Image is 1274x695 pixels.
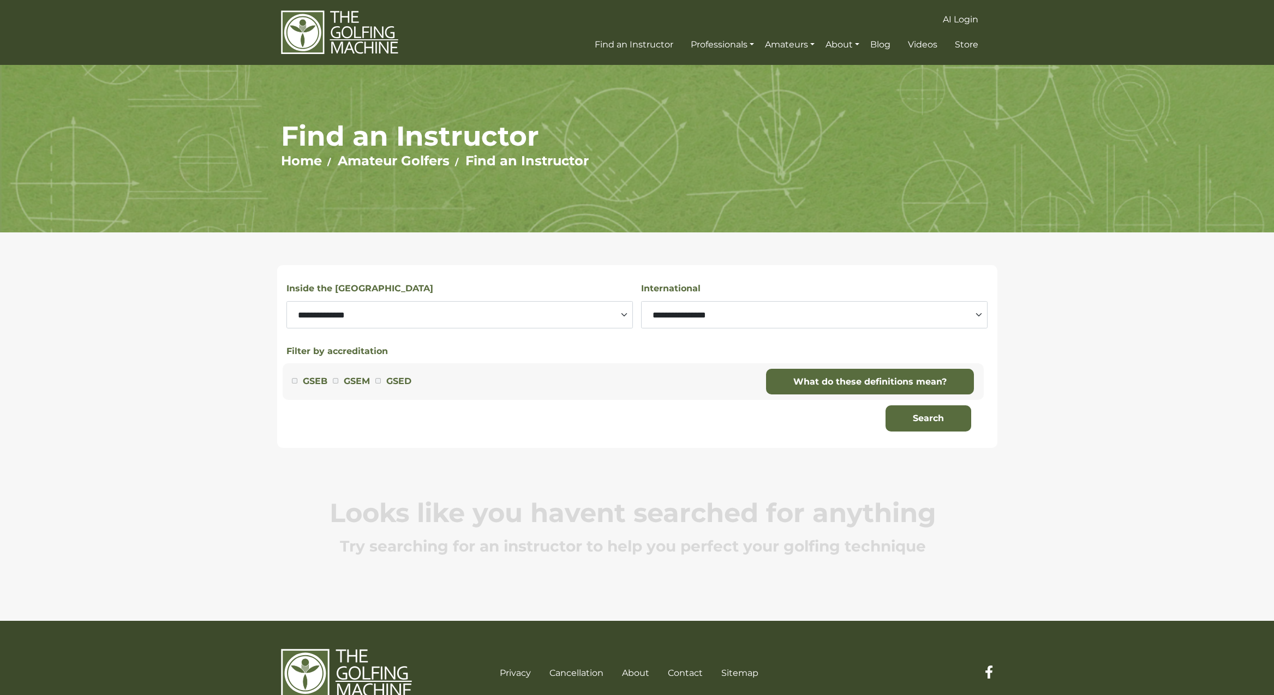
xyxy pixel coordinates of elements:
[688,35,757,55] a: Professionals
[823,35,862,55] a: About
[283,537,984,555] p: Try searching for an instructor to help you perfect your golfing technique
[386,374,411,388] label: GSED
[952,35,981,55] a: Store
[886,405,971,432] button: Search
[303,374,327,388] label: GSEB
[641,281,701,296] label: International
[940,10,981,29] a: AI Login
[465,153,589,169] a: Find an Instructor
[870,39,890,50] span: Blog
[549,668,603,678] a: Cancellation
[762,35,817,55] a: Amateurs
[344,374,370,388] label: GSEM
[281,10,398,55] img: The Golfing Machine
[286,281,433,296] label: Inside the [GEOGRAPHIC_DATA]
[595,39,673,50] span: Find an Instructor
[943,14,978,25] span: AI Login
[766,369,974,395] a: What do these definitions mean?
[500,668,531,678] a: Privacy
[905,35,940,55] a: Videos
[908,39,937,50] span: Videos
[955,39,978,50] span: Store
[641,301,988,328] select: Select a country
[286,301,633,328] select: Select a state
[281,153,322,169] a: Home
[668,668,703,678] a: Contact
[338,153,450,169] a: Amateur Golfers
[868,35,893,55] a: Blog
[281,119,993,153] h1: Find an Instructor
[286,345,388,358] button: Filter by accreditation
[592,35,676,55] a: Find an Instructor
[283,497,984,529] p: Looks like you havent searched for anything
[721,668,758,678] a: Sitemap
[622,668,649,678] a: About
